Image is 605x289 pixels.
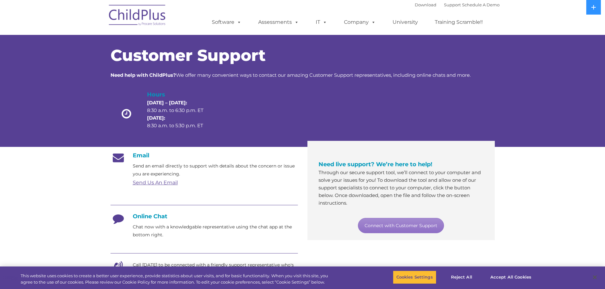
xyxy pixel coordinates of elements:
h4: Hours [147,90,214,99]
a: Company [338,16,382,29]
font: | [415,2,500,7]
a: Connect with Customer Support [358,218,444,233]
a: Training Scramble!! [428,16,489,29]
button: Reject All [442,271,481,284]
p: Send an email directly to support with details about the concern or issue you are experiencing. [133,162,298,178]
a: Download [415,2,436,7]
strong: Need help with ChildPlus? [111,72,176,78]
div: This website uses cookies to create a better user experience, provide statistics about user visit... [21,273,333,285]
h4: Online Chat [111,213,298,220]
a: Software [205,16,248,29]
a: Schedule A Demo [462,2,500,7]
span: We offer many convenient ways to contact our amazing Customer Support representatives, including ... [111,72,471,78]
span: Customer Support [111,46,266,65]
strong: [DATE] – [DATE]: [147,100,187,106]
p: Call [DATE] to be connected with a friendly support representative who's eager to help. [133,261,298,277]
strong: [DATE]: [147,115,165,121]
button: Accept All Cookies [487,271,535,284]
h4: Email [111,152,298,159]
p: 8:30 a.m. to 6:30 p.m. ET 8:30 a.m. to 5:30 p.m. ET [147,99,214,129]
a: Support [444,2,461,7]
p: Chat now with a knowledgable representative using the chat app at the bottom right. [133,223,298,239]
a: Assessments [252,16,305,29]
a: IT [309,16,333,29]
a: University [386,16,424,29]
button: Close [588,270,602,284]
a: Send Us An Email [133,180,178,186]
img: ChildPlus by Procare Solutions [106,0,169,32]
p: Through our secure support tool, we’ll connect to your computer and solve your issues for you! To... [319,169,484,207]
span: Need live support? We’re here to help! [319,161,432,168]
button: Cookies Settings [393,271,436,284]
